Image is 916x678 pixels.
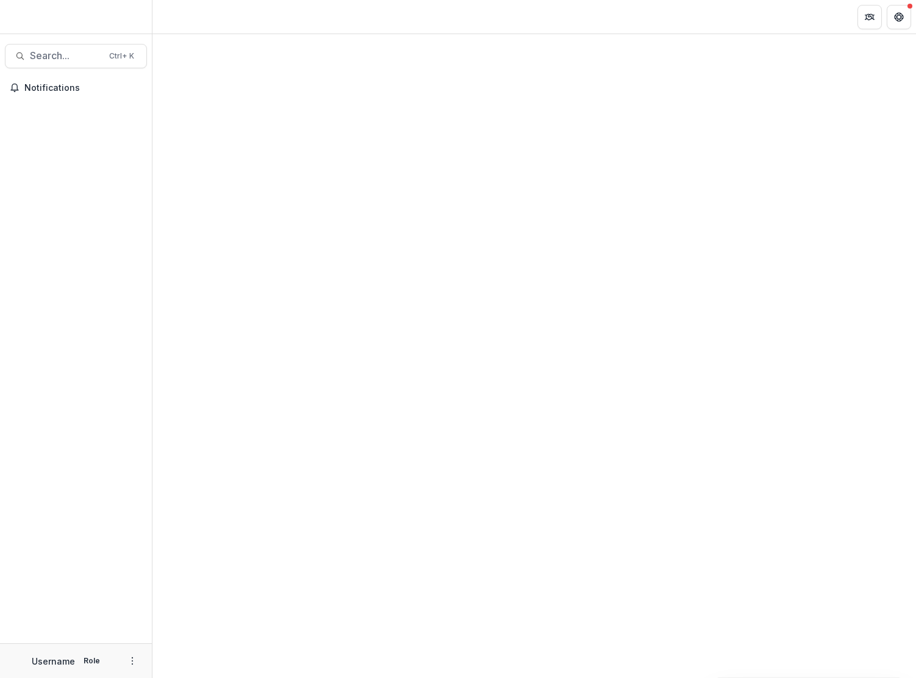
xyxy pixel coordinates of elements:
[5,44,147,68] button: Search...
[125,654,140,668] button: More
[24,83,142,93] span: Notifications
[5,78,147,98] button: Notifications
[30,50,102,62] span: Search...
[107,49,137,63] div: Ctrl + K
[32,655,75,668] p: Username
[80,655,104,666] p: Role
[887,5,911,29] button: Get Help
[857,5,882,29] button: Partners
